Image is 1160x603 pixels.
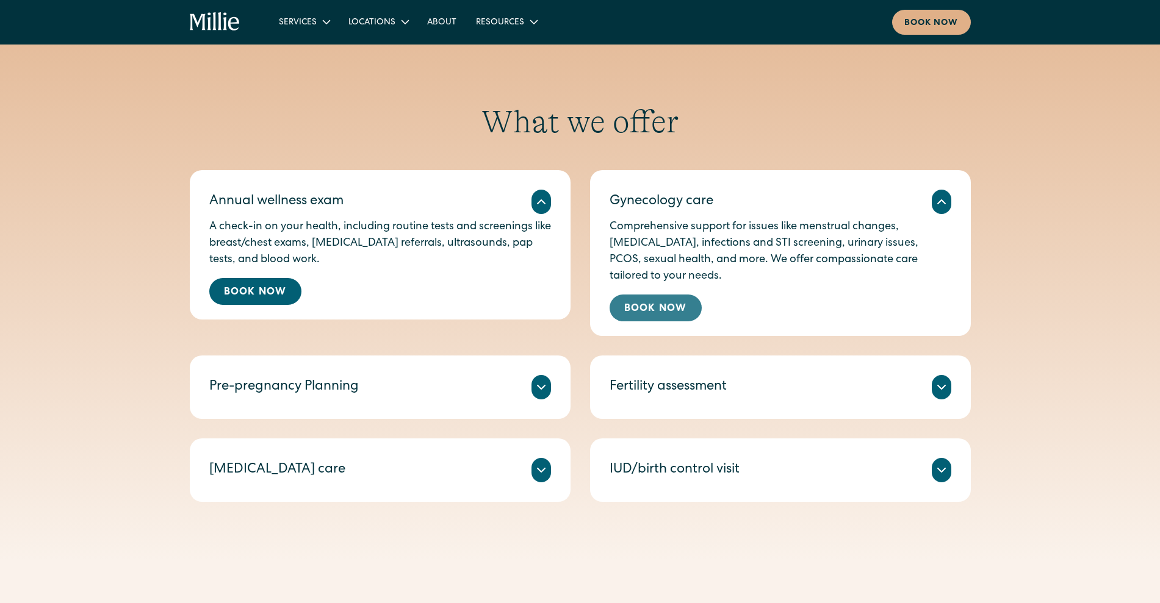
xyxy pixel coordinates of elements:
div: Services [269,12,339,32]
a: About [417,12,466,32]
a: home [190,12,240,32]
div: Gynecology care [610,192,713,212]
p: A check-in on your health, including routine tests and screenings like breast/chest exams, [MEDIC... [209,219,551,268]
div: Services [279,16,317,29]
a: Book Now [209,278,301,305]
div: Annual wellness exam [209,192,344,212]
div: [MEDICAL_DATA] care [209,460,345,480]
div: Pre-pregnancy Planning [209,377,359,398]
div: Resources [476,16,524,29]
div: Fertility assessment [610,377,727,398]
a: Book now [892,10,971,35]
div: Locations [339,12,417,32]
div: Book now [904,17,959,30]
a: Book Now [610,294,702,321]
p: Comprehensive support for issues like menstrual changes, [MEDICAL_DATA], infections and STI scree... [610,219,951,285]
div: IUD/birth control visit [610,460,740,480]
div: Locations [348,16,395,29]
h2: What we offer [190,103,971,141]
div: Resources [466,12,546,32]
